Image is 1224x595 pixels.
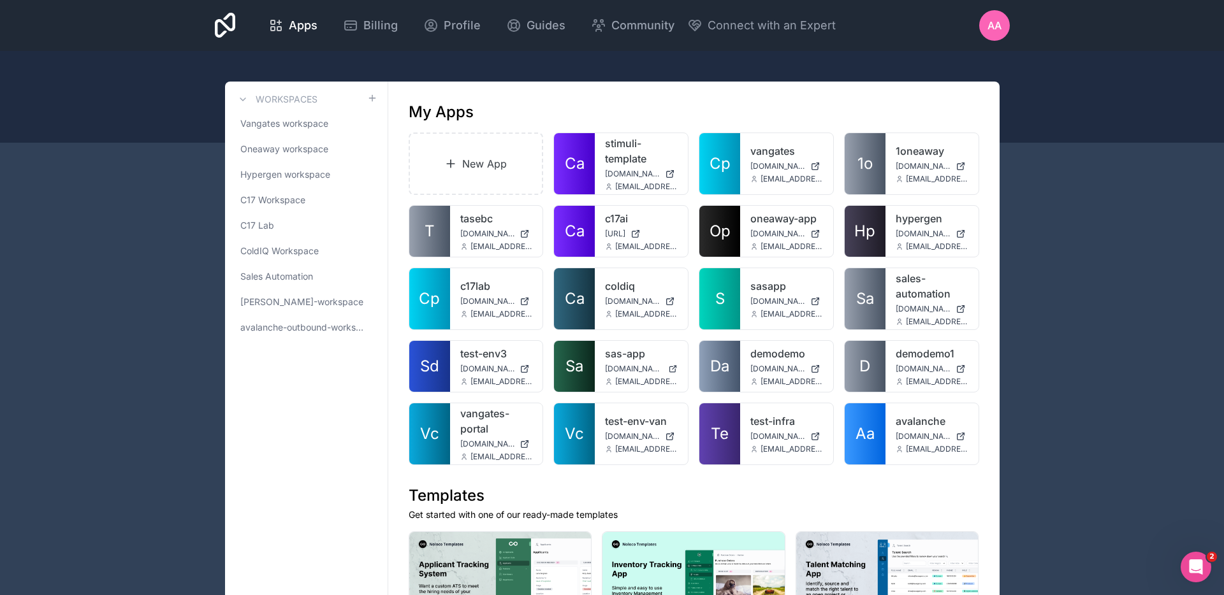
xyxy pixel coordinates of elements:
a: Guides [496,11,576,39]
span: [EMAIL_ADDRESS][DOMAIN_NAME] [470,376,533,387]
a: tasebc [460,211,533,226]
a: [DOMAIN_NAME] [896,304,968,314]
span: Hp [854,221,875,241]
a: [DOMAIN_NAME] [896,161,968,171]
a: sasapp [750,278,823,294]
a: oneaway-app [750,211,823,226]
span: [EMAIL_ADDRESS][DOMAIN_NAME] [906,376,968,387]
span: [EMAIL_ADDRESS][DOMAIN_NAME] [906,317,968,327]
a: [DOMAIN_NAME] [605,431,678,441]
a: Oneaway workspace [235,138,377,161]
a: Cp [409,268,450,329]
span: [EMAIL_ADDRESS][DOMAIN_NAME] [761,174,823,184]
a: [DOMAIN_NAME] [750,296,823,306]
a: coldiq [605,278,678,294]
span: Da [710,356,729,376]
span: Sa [856,289,874,309]
span: Sa [565,356,583,376]
span: Ca [565,289,585,309]
span: [DOMAIN_NAME] [605,431,660,441]
span: [DOMAIN_NAME] [750,364,805,374]
a: Workspaces [235,92,317,107]
span: [EMAIL_ADDRESS][DOMAIN_NAME] [761,241,823,252]
span: [EMAIL_ADDRESS][DOMAIN_NAME] [761,309,823,319]
a: Te [699,403,740,464]
a: Ca [554,133,595,194]
span: Sales Automation [240,270,313,283]
span: [DOMAIN_NAME] [896,304,951,314]
iframe: Intercom live chat [1181,552,1211,582]
a: [DOMAIN_NAME] [896,229,968,239]
a: stimuli-template [605,136,678,166]
a: Vangates workspace [235,112,377,135]
span: D [859,356,870,376]
a: [DOMAIN_NAME] [896,431,968,441]
a: Billing [333,11,408,39]
a: C17 Lab [235,214,377,237]
h1: My Apps [409,102,474,122]
a: Vc [409,403,450,464]
span: Apps [289,17,317,34]
span: [DOMAIN_NAME] [750,431,805,441]
a: [PERSON_NAME]-workspace [235,290,377,313]
span: C17 Lab [240,219,274,232]
span: 1o [857,154,873,174]
span: Hypergen workspace [240,168,330,181]
a: ColdIQ Workspace [235,240,377,262]
a: test-infra [750,413,823,429]
span: Op [710,221,731,241]
a: hypergen [896,211,968,226]
a: Sa [554,341,595,392]
span: [EMAIL_ADDRESS][DOMAIN_NAME] [761,444,823,454]
a: Ca [554,268,595,329]
a: vangates [750,143,823,159]
h1: Templates [409,485,979,506]
span: Profile [444,17,481,34]
span: [DOMAIN_NAME] [605,296,660,306]
p: Get started with one of our ready-made templates [409,508,979,521]
a: Sales Automation [235,265,377,288]
a: C17 Workspace [235,189,377,211]
span: Community [611,17,674,34]
a: avalanche [896,413,968,429]
span: [EMAIL_ADDRESS][DOMAIN_NAME] [906,174,968,184]
a: c17lab [460,278,533,294]
a: Profile [413,11,491,39]
a: [DOMAIN_NAME] [896,364,968,374]
span: [EMAIL_ADDRESS][DOMAIN_NAME] [615,376,678,387]
a: [DOMAIN_NAME] [460,296,533,306]
a: [DOMAIN_NAME] [605,169,678,179]
span: Te [711,424,729,444]
a: sales-automation [896,271,968,301]
span: Vangates workspace [240,117,328,130]
span: [DOMAIN_NAME] [896,161,951,171]
a: avalanche-outbound-workspace [235,316,377,339]
span: [DOMAIN_NAME] [750,229,805,239]
a: [DOMAIN_NAME] [605,296,678,306]
span: T [425,221,435,241]
span: avalanche-outbound-workspace [240,321,367,334]
span: [DOMAIN_NAME] [896,431,951,441]
span: S [715,289,725,309]
span: [EMAIL_ADDRESS][DOMAIN_NAME] [761,376,823,387]
span: [PERSON_NAME]-workspace [240,296,363,308]
a: vangates-portal [460,406,533,436]
a: [DOMAIN_NAME] [605,364,678,374]
span: [DOMAIN_NAME] [460,229,515,239]
a: sas-app [605,346,678,361]
h3: Workspaces [256,93,317,106]
span: Ca [565,154,585,174]
span: [URL] [605,229,625,239]
a: [DOMAIN_NAME] [750,229,823,239]
span: [EMAIL_ADDRESS][DOMAIN_NAME] [615,241,678,252]
a: 1oneaway [896,143,968,159]
span: Vc [565,424,584,444]
span: [EMAIL_ADDRESS][DOMAIN_NAME] [906,444,968,454]
a: D [845,341,885,392]
a: 1o [845,133,885,194]
span: [EMAIL_ADDRESS][DOMAIN_NAME] [615,182,678,192]
a: Hypergen workspace [235,163,377,186]
a: Sa [845,268,885,329]
a: Aa [845,403,885,464]
span: Aa [856,424,875,444]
